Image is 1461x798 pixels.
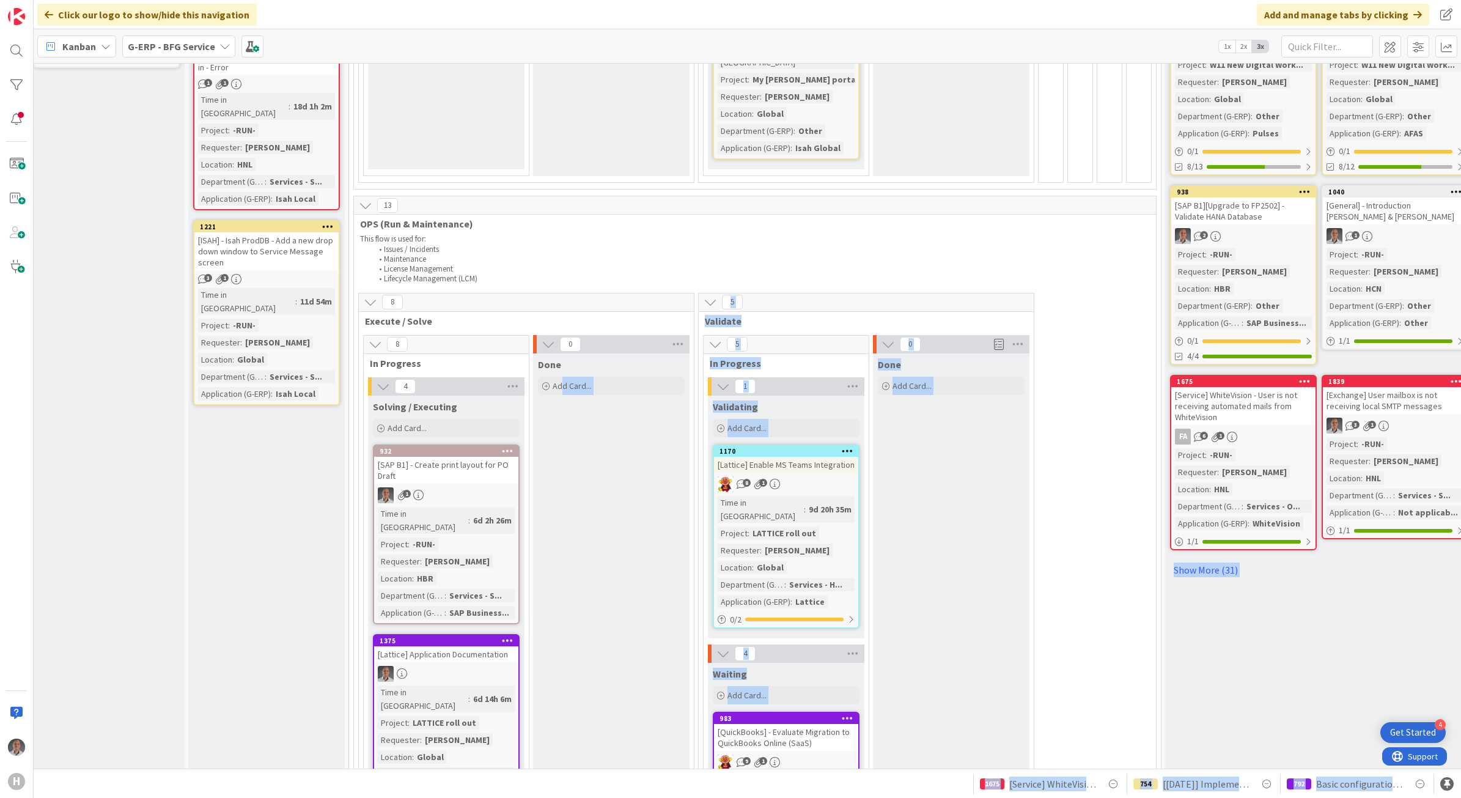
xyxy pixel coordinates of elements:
[718,124,793,138] div: Department (G-ERP)
[194,232,339,270] div: [ISAH] - Isah ProdDB - Add a new drop down window to Service Message screen
[193,220,340,405] a: 1221[ISAH] - Isah ProdDB - Add a new drop down window to Service Message screenTime in [GEOGRAPHI...
[1361,282,1363,295] span: :
[380,447,518,456] div: 932
[198,141,240,154] div: Requester
[388,423,427,434] span: Add Card...
[1327,109,1402,123] div: Department (G-ERP)
[730,613,742,626] span: 0 / 2
[8,739,25,756] img: PS
[1249,127,1282,140] div: Pulses
[198,175,265,188] div: Department (G-ERP)
[420,555,422,568] span: :
[727,690,767,701] span: Add Card...
[786,578,845,591] div: Services - H...
[1170,7,1317,175] a: Project:W11 New Digital Work...Requester:[PERSON_NAME]Location:GlobalDepartment (G-ERP):OtherAppl...
[230,319,259,332] div: -RUN-
[1177,377,1316,386] div: 1675
[718,578,784,591] div: Department (G-ERP)
[1171,187,1316,224] div: 938[SAP B1][Upgrade to FP2502] - Validate HANA Database
[1187,350,1199,363] span: 4/4
[792,141,844,155] div: Isah Global
[232,158,234,171] span: :
[198,192,271,205] div: Application (G-ERP)
[759,479,767,487] span: 1
[1369,454,1371,468] span: :
[204,79,212,87] span: 1
[759,757,767,765] span: 1
[373,445,520,624] a: 932[SAP B1] - Create print layout for PO DraftPSTime in [GEOGRAPHIC_DATA]:6d 2h 26mProject:-RUN-R...
[378,767,444,781] div: Department (G-ERP)
[1248,517,1249,530] span: :
[1253,299,1283,312] div: Other
[1187,535,1199,548] span: 1 / 1
[198,319,228,332] div: Project
[754,107,787,120] div: Global
[378,685,468,712] div: Time in [GEOGRAPHIC_DATA]
[1205,248,1207,261] span: :
[374,446,518,457] div: 932
[265,175,267,188] span: :
[1187,160,1203,173] span: 8/13
[790,595,792,608] span: :
[1249,517,1303,530] div: WhiteVision
[228,124,230,137] span: :
[1170,185,1317,365] a: 938[SAP B1][Upgrade to FP2502] - Validate HANA DatabasePSProject:-RUN-Requester:[PERSON_NAME]Loca...
[378,555,420,568] div: Requester
[1175,316,1242,330] div: Application (G-ERP)
[718,755,734,770] img: LC
[718,107,752,120] div: Location
[792,595,828,608] div: Lattice
[793,124,795,138] span: :
[719,447,858,456] div: 1170
[198,124,228,137] div: Project
[1380,722,1446,743] div: Open Get Started checklist, remaining modules: 4
[470,514,515,527] div: 6d 2h 26m
[790,141,792,155] span: :
[1369,265,1371,278] span: :
[1371,265,1441,278] div: [PERSON_NAME]
[1209,92,1211,106] span: :
[1361,92,1363,106] span: :
[378,589,444,602] div: Department (G-ERP)
[410,716,479,730] div: LATTICE roll out
[1327,316,1399,330] div: Application (G-ERP)
[1356,248,1358,261] span: :
[265,370,267,383] span: :
[795,124,825,138] div: Other
[408,716,410,730] span: :
[1171,534,1316,549] div: 1/1
[718,595,790,608] div: Application (G-ERP)
[713,445,859,629] a: 1170[Lattice] Enable MS Teams IntegrationLCTime in [GEOGRAPHIC_DATA]:9d 20h 35mProject:LATTICE ro...
[760,544,762,557] span: :
[1242,500,1243,513] span: :
[718,496,804,523] div: Time in [GEOGRAPHIC_DATA]
[718,73,748,86] div: Project
[1187,145,1199,158] span: 0 / 1
[1352,231,1360,239] span: 1
[1211,482,1232,496] div: HNL
[1209,482,1211,496] span: :
[374,635,518,662] div: 1375[Lattice] Application Documentation
[410,538,438,551] div: -RUN-
[295,295,297,308] span: :
[1327,92,1361,106] div: Location
[408,538,410,551] span: :
[1209,282,1211,295] span: :
[198,93,289,120] div: Time in [GEOGRAPHIC_DATA]
[1363,471,1384,485] div: HNL
[374,666,518,682] div: PS
[1339,145,1350,158] span: 0 / 1
[242,336,313,349] div: [PERSON_NAME]
[1251,299,1253,312] span: :
[714,612,858,627] div: 0/2
[718,476,734,492] img: LC
[378,733,420,747] div: Requester
[1395,506,1461,519] div: Not applicab...
[378,606,444,619] div: Application (G-ERP)
[378,716,408,730] div: Project
[718,544,760,557] div: Requester
[271,192,273,205] span: :
[446,606,512,619] div: SAP Business...
[1243,316,1309,330] div: SAP Business...
[1327,489,1393,502] div: Department (G-ERP)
